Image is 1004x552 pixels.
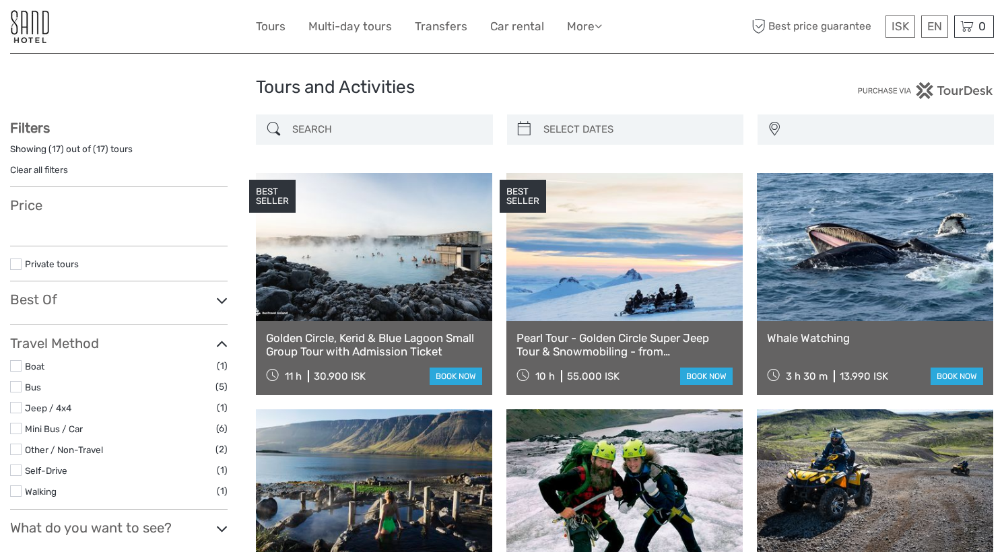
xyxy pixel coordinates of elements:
[10,10,49,43] img: 186-9edf1c15-b972-4976-af38-d04df2434085_logo_small.jpg
[314,370,366,382] div: 30.900 ISK
[266,331,482,359] a: Golden Circle, Kerid & Blue Lagoon Small Group Tour with Admission Ticket
[217,483,228,499] span: (1)
[767,331,983,345] a: Whale Watching
[25,382,41,392] a: Bus
[25,361,44,372] a: Boat
[25,465,67,476] a: Self-Drive
[840,370,888,382] div: 13.990 ISK
[308,17,392,36] a: Multi-day tours
[10,143,228,164] div: Showing ( ) out of ( ) tours
[215,442,228,457] span: (2)
[52,143,61,156] label: 17
[25,423,83,434] a: Mini Bus / Car
[217,462,228,478] span: (1)
[490,17,544,36] a: Car rental
[10,164,68,175] a: Clear all filters
[10,335,228,351] h3: Travel Method
[535,370,555,382] span: 10 h
[216,421,228,436] span: (6)
[217,358,228,374] span: (1)
[680,368,733,385] a: book now
[931,368,983,385] a: book now
[921,15,948,38] div: EN
[10,291,228,308] h3: Best Of
[976,20,988,33] span: 0
[10,520,228,536] h3: What do you want to see?
[567,17,602,36] a: More
[249,180,296,213] div: BEST SELLER
[25,444,103,455] a: Other / Non-Travel
[430,368,482,385] a: book now
[415,17,467,36] a: Transfers
[10,120,50,136] strong: Filters
[567,370,620,382] div: 55.000 ISK
[25,486,57,497] a: Walking
[516,331,733,359] a: Pearl Tour - Golden Circle Super Jeep Tour & Snowmobiling - from [GEOGRAPHIC_DATA]
[857,82,994,99] img: PurchaseViaTourDesk.png
[538,118,737,141] input: SELECT DATES
[25,258,79,269] a: Private tours
[25,403,71,413] a: Jeep / 4x4
[96,143,105,156] label: 17
[285,370,302,382] span: 11 h
[786,370,828,382] span: 3 h 30 m
[256,17,286,36] a: Tours
[217,400,228,415] span: (1)
[748,15,882,38] span: Best price guarantee
[256,77,748,98] h1: Tours and Activities
[10,197,228,213] h3: Price
[215,379,228,394] span: (5)
[500,180,546,213] div: BEST SELLER
[287,118,486,141] input: SEARCH
[892,20,909,33] span: ISK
